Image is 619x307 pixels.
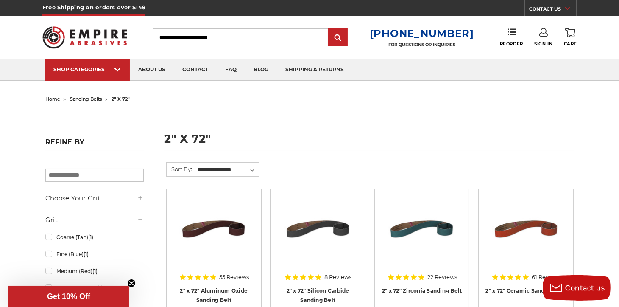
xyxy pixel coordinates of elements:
img: 2" x 72" Aluminum Oxide Pipe Sanding Belt [180,195,248,263]
a: Medium (Red) [45,264,144,279]
a: 2" x 72" Silicon Carbide Sanding Belt [287,287,349,304]
a: 2" x 72" Zirconia Pipe Sanding Belt [381,195,463,277]
img: 2" x 72" Zirconia Pipe Sanding Belt [388,195,456,263]
a: 2" x 72" Aluminum Oxide Sanding Belt [180,287,248,304]
span: (1) [92,268,98,274]
img: 2" x 72" Silicon Carbide File Belt [284,195,352,263]
a: home [45,96,60,102]
a: Cart [564,28,577,47]
a: 2" x 72" Ceramic Sanding Belt [486,287,566,294]
label: Sort By: [167,163,192,175]
a: blog [245,59,277,81]
a: Fine (Blue) [45,247,144,262]
div: SHOP CATEGORIES [53,66,121,73]
a: sanding belts [70,96,102,102]
a: 2" x 72" Aluminum Oxide Pipe Sanding Belt [173,195,255,277]
span: Get 10% Off [47,292,90,301]
img: Empire Abrasives [42,21,127,54]
button: Close teaser [127,279,136,287]
a: 2" x 72" Ceramic Pipe Sanding Belt [485,195,567,277]
span: 61 Reviews [532,274,561,280]
span: (1) [98,285,103,291]
span: 55 Reviews [219,274,249,280]
a: shipping & returns [277,59,352,81]
button: Contact us [543,275,611,301]
h5: Grit [45,215,144,225]
a: faq [217,59,245,81]
a: contact [174,59,217,81]
span: 2" x 72" [112,96,130,102]
h5: Choose Your Grit [45,193,144,203]
a: Ultra Fine (Gray) [45,281,144,296]
select: Sort By: [196,163,259,176]
h1: 2" x 72" [164,133,574,151]
a: 2" x 72" Silicon Carbide File Belt [277,195,359,277]
span: (1) [84,251,89,257]
p: FOR QUESTIONS OR INQUIRIES [370,42,474,48]
a: about us [130,59,174,81]
h5: Refine by [45,138,144,151]
a: [PHONE_NUMBER] [370,27,474,39]
span: Cart [564,41,577,47]
span: (1) [88,234,93,240]
input: Submit [329,29,346,46]
a: Coarse (Tan) [45,230,144,245]
span: Reorder [500,41,523,47]
span: 8 Reviews [324,274,351,280]
div: Get 10% OffClose teaser [8,286,129,307]
a: CONTACT US [529,4,576,16]
span: Contact us [566,284,605,292]
span: Sign In [534,41,552,47]
a: 2" x 72" Zirconia Sanding Belt [382,287,462,294]
img: 2" x 72" Ceramic Pipe Sanding Belt [492,195,560,263]
span: 22 Reviews [427,274,457,280]
a: Reorder [500,28,523,46]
